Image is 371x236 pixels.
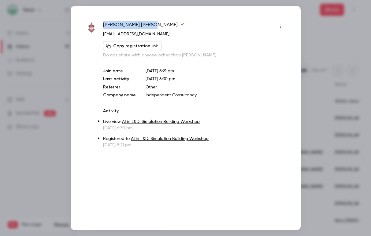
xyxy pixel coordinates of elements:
img: alumni.uchicago.edu [86,22,97,33]
a: AI in L&D: Simulation Building Workshop [122,120,200,124]
p: Join date [103,68,136,74]
button: Copy registration link [103,41,162,51]
p: Other [146,84,285,90]
p: Company name [103,92,136,98]
p: Independent Consultancy [146,92,285,98]
p: [DATE] 8:21 pm [103,142,285,148]
p: Referrer [103,84,136,90]
p: Do not share with anyone other than [PERSON_NAME] [103,52,285,58]
a: [EMAIL_ADDRESS][DOMAIN_NAME] [103,32,169,36]
span: [PERSON_NAME] [PERSON_NAME] [103,21,185,31]
p: [DATE] 8:21 pm [146,68,285,74]
p: [DATE] 6:30 pm [103,125,285,131]
span: [DATE] 6:30 pm [146,77,175,81]
p: Last activity [103,76,136,82]
a: AI in L&D: Simulation Building Workshop [131,137,209,141]
p: Activity [103,108,285,114]
p: Live view [103,119,285,125]
p: Registered to [103,136,285,142]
